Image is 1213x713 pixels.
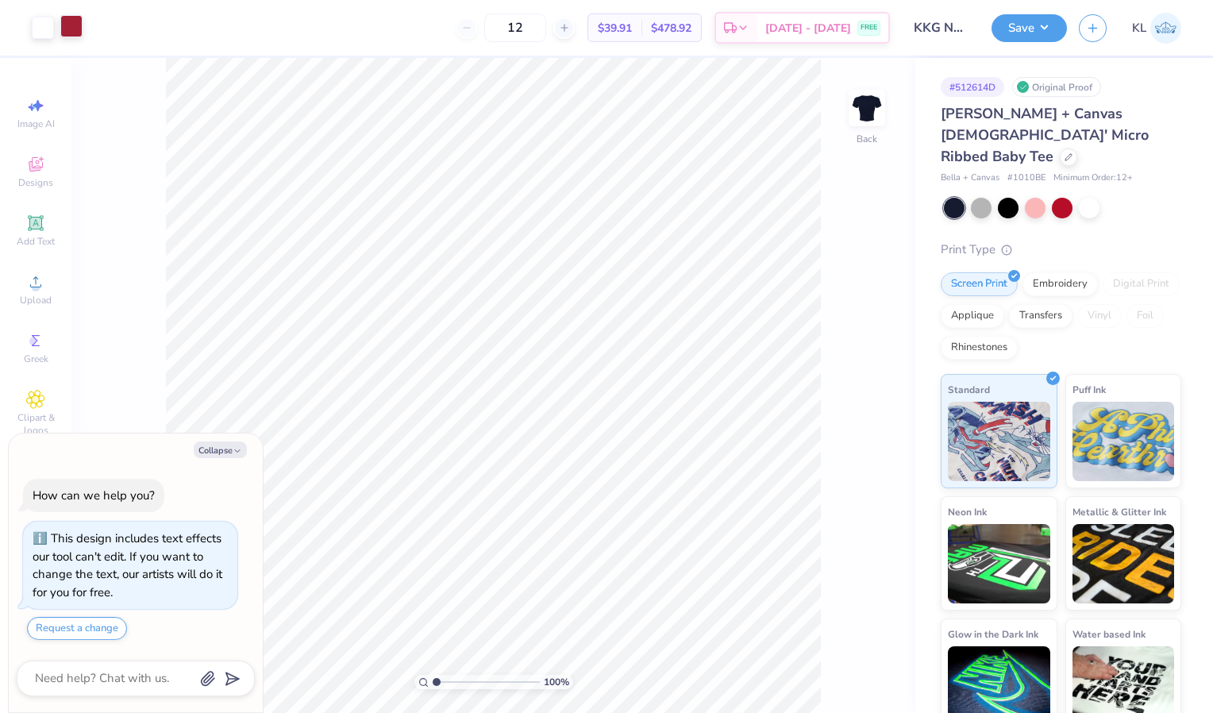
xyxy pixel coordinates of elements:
[941,304,1004,328] div: Applique
[1012,77,1101,97] div: Original Proof
[941,77,1004,97] div: # 512614D
[1077,304,1122,328] div: Vinyl
[651,20,691,37] span: $478.92
[17,118,55,130] span: Image AI
[857,132,877,146] div: Back
[948,503,987,520] span: Neon Ink
[1053,172,1133,185] span: Minimum Order: 12 +
[1132,19,1146,37] span: KL
[861,22,877,33] span: FREE
[851,92,883,124] img: Back
[1009,304,1072,328] div: Transfers
[941,172,999,185] span: Bella + Canvas
[992,14,1067,42] button: Save
[948,402,1050,481] img: Standard
[941,241,1181,259] div: Print Type
[941,336,1018,360] div: Rhinestones
[941,104,1149,166] span: [PERSON_NAME] + Canvas [DEMOGRAPHIC_DATA]' Micro Ribbed Baby Tee
[1126,304,1164,328] div: Foil
[18,176,53,189] span: Designs
[8,411,64,437] span: Clipart & logos
[1150,13,1181,44] img: Kaitlynn Lawson
[17,235,55,248] span: Add Text
[1072,626,1146,642] span: Water based Ink
[948,524,1050,603] img: Neon Ink
[33,488,155,503] div: How can we help you?
[194,441,247,458] button: Collapse
[1072,524,1175,603] img: Metallic & Glitter Ink
[33,530,222,600] div: This design includes text effects our tool can't edit. If you want to change the text, our artist...
[1132,13,1181,44] a: KL
[948,381,990,398] span: Standard
[1072,381,1106,398] span: Puff Ink
[544,675,569,689] span: 100 %
[902,12,980,44] input: Untitled Design
[941,272,1018,296] div: Screen Print
[27,617,127,640] button: Request a change
[598,20,632,37] span: $39.91
[484,13,546,42] input: – –
[1022,272,1098,296] div: Embroidery
[1007,172,1045,185] span: # 1010BE
[765,20,851,37] span: [DATE] - [DATE]
[948,626,1038,642] span: Glow in the Dark Ink
[1072,402,1175,481] img: Puff Ink
[1072,503,1166,520] span: Metallic & Glitter Ink
[1103,272,1180,296] div: Digital Print
[24,353,48,365] span: Greek
[20,294,52,306] span: Upload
